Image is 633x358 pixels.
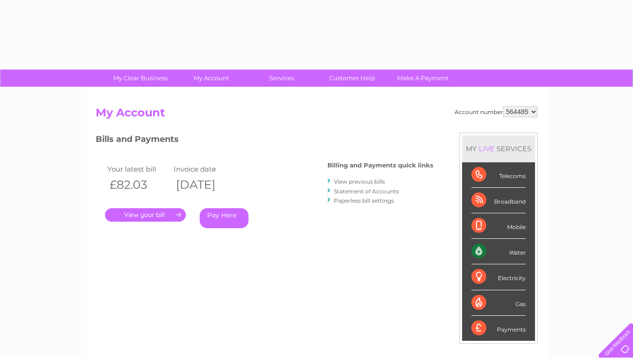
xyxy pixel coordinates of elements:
[471,316,526,341] div: Payments
[471,290,526,316] div: Gas
[200,208,248,228] a: Pay Here
[385,70,461,87] a: Make A Payment
[102,70,179,87] a: My Clear Business
[171,175,238,194] th: [DATE]
[96,133,433,149] h3: Bills and Payments
[243,70,320,87] a: Services
[105,175,172,194] th: £82.03
[314,70,391,87] a: Customer Help
[477,144,496,153] div: LIVE
[334,178,385,185] a: View previous bills
[171,163,238,175] td: Invoice date
[471,264,526,290] div: Electricity
[96,106,538,124] h2: My Account
[471,239,526,264] div: Water
[455,106,538,117] div: Account number
[173,70,249,87] a: My Account
[462,135,535,162] div: MY SERVICES
[471,162,526,188] div: Telecoms
[334,188,399,195] a: Statement of Accounts
[327,162,433,169] h4: Billing and Payments quick links
[105,208,186,222] a: .
[105,163,172,175] td: Your latest bill
[471,188,526,213] div: Broadband
[334,197,394,204] a: Paperless bill settings
[471,213,526,239] div: Mobile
